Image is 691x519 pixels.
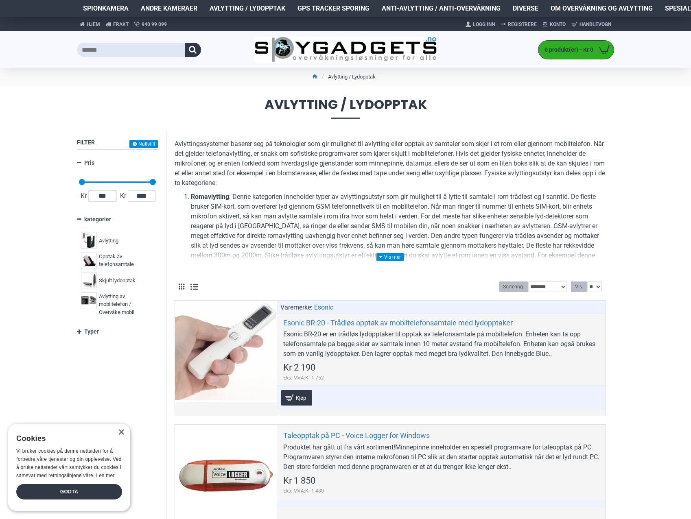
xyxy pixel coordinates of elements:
span: 0 produkt(er) - Kr 0 [538,46,595,54]
a: Taleopptak på PC - Voice Logger for Windows [283,431,430,440]
img: SpyGadgets.no [254,37,437,63]
a: Registrere [498,18,540,31]
div: Esonic BR-20 er en trådløs lydopptaker til opptak av telefonsamtale på mobiltelefon. Enheten kan ... [283,329,599,359]
span: GPS Tracker Sporing [297,4,370,13]
a: Esonic BR-20 - Trådløs opptak av mobiltelefonsamtale med lydopptaker [283,318,513,327]
a: Frakt [103,17,131,31]
span: Eks. MVA:Kr 1 752 [283,374,324,382]
span: Frakt [113,21,129,28]
span: Avlytting / Lydopptak [210,4,285,13]
span: 940 99 099 [142,21,167,28]
span: Kr 2 190 [283,363,315,372]
span: Registrere [508,21,537,28]
span: Hjem [87,21,100,28]
a: 0 produkt(er) - Kr 0 [538,41,614,59]
span: Anti-avlytting / Anti-overvåkning [382,4,501,13]
div: Cookies [16,430,117,447]
li: : Denne kategorien inneholder typer av avlyttingsutstyr som gir mulighet til å lytte til samtale ... [191,192,606,270]
span: Kjøp [294,395,308,401]
span: Diverse [513,4,538,13]
span: Vi bruker cookies på denne nettsiden for å forbedre våre tjenester og din opplevelse. Ved å bruke... [16,448,122,478]
a: Hjem [77,17,103,31]
img: Opptak av telefonsamtale [81,253,97,268]
span: Konto [550,21,566,28]
span: Avlytting av mobiltelefon / Overvåke mobil [99,292,152,316]
a: Pris [77,156,158,170]
p: Avlyttingssystemer baserer seg på teknologier som gir mulighet til avlytting eller opptak av samt... [175,139,606,188]
span: Om overvåkning og avlytting [551,4,653,13]
a: Handlevogn [569,18,614,31]
div: Godta [16,484,122,499]
a: Konto [540,18,569,31]
span: Kr [118,191,128,201]
span: Spionkamera [83,4,129,13]
span: Logg Inn [473,21,495,28]
a: Esonic BR-20 - Trådløs opptak av mobiltelefonsamtale med lydopptaker Esonic BR-20 - Trådløs oppta... [175,301,277,402]
span: Opptak av telefonsamtale [99,253,152,268]
a: kategorier [77,212,158,227]
span: Varemerke: [280,303,313,312]
a: Esonic [314,303,333,312]
span: Avlytting [99,237,118,245]
a: Logg Inn [463,18,498,31]
span: Avlytting / Lydopptak [77,98,614,119]
label: Sortering: [499,281,528,292]
b: Romavlytting [191,193,229,201]
div: Produktet har gått ut fra vårt sortiment!Minnepinne inneholder en spesiell programvare for taleop... [283,443,599,472]
div: Close [118,430,124,436]
label: Vis: [571,281,587,292]
span: Filter [77,139,95,146]
img: Avlytting [81,233,97,249]
span: Andre kameraer [141,4,197,13]
span: Skjult lydopptak [99,277,136,285]
span: Kr [79,191,88,201]
img: Skjult lydopptak [81,273,97,288]
button: Nullstill [129,140,158,148]
span: Handlevogn [579,21,611,28]
a: Les mer, opens a new window [96,473,114,478]
a: Typer [77,325,158,339]
img: Avlytting av mobiltelefon / Overvåke mobil [81,292,97,308]
span: Eks. MVA:Kr 1 480 [283,487,324,495]
span: Kr 1 850 [283,476,315,485]
a: romavlytteren [191,260,230,270]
